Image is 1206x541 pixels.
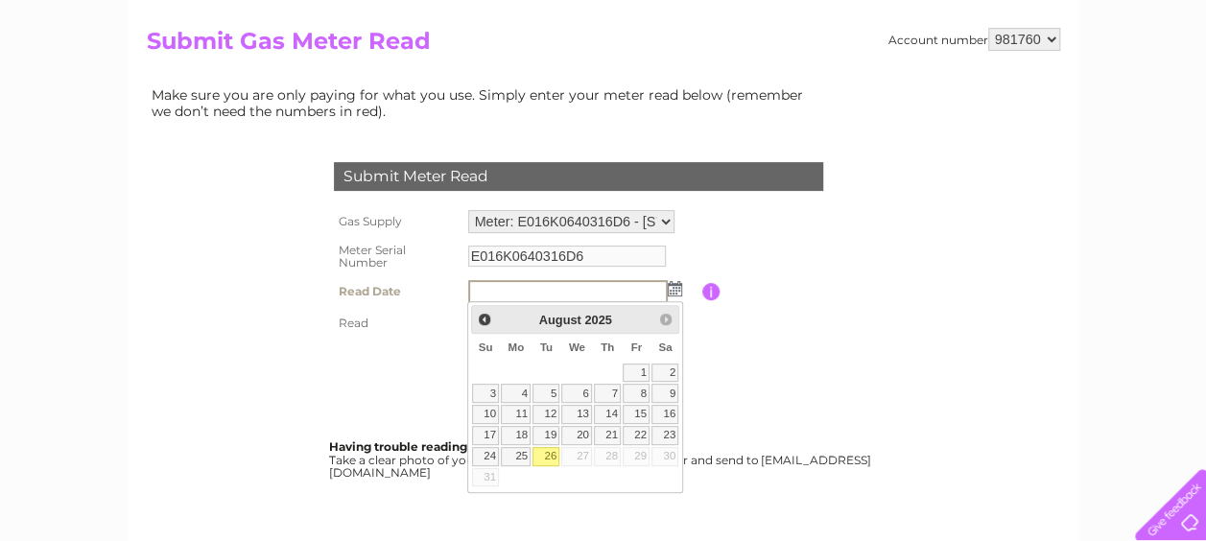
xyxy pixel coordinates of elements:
[532,426,559,445] a: 19
[623,405,650,424] a: 15
[916,82,958,96] a: Energy
[329,205,463,238] th: Gas Supply
[623,384,650,403] a: 8
[501,447,531,466] a: 25
[329,440,874,480] div: Take a clear photo of your readings, tell us which supply it's for and send to [EMAIL_ADDRESS][DO...
[532,405,559,424] a: 12
[147,82,818,123] td: Make sure you are only paying for what you use. Simply enter your meter read below (remember we d...
[702,283,721,300] input: Information
[1143,82,1188,96] a: Log out
[540,341,553,353] span: Tuesday
[623,364,650,383] a: 1
[623,426,650,445] a: 22
[539,313,581,327] span: August
[569,341,585,353] span: Wednesday
[532,384,559,403] a: 5
[651,364,678,383] a: 2
[630,341,642,353] span: Friday
[501,384,531,403] a: 4
[1039,82,1067,96] a: Blog
[970,82,1028,96] a: Telecoms
[501,405,531,424] a: 11
[1078,82,1125,96] a: Contact
[532,447,559,466] a: 26
[472,447,499,466] a: 24
[477,312,492,327] span: Prev
[594,405,621,424] a: 14
[147,28,1060,64] h2: Submit Gas Meter Read
[508,341,524,353] span: Monday
[479,341,493,353] span: Sunday
[151,11,1057,93] div: Clear Business is a trading name of Verastar Limited (registered in [GEOGRAPHIC_DATA] No. 3667643...
[329,238,463,276] th: Meter Serial Number
[844,10,977,34] a: 0333 014 3131
[334,162,823,191] div: Submit Meter Read
[561,426,592,445] a: 20
[561,384,592,403] a: 6
[594,384,621,403] a: 7
[501,426,531,445] a: 18
[868,82,905,96] a: Water
[651,405,678,424] a: 16
[651,384,678,403] a: 9
[329,308,463,339] th: Read
[658,341,672,353] span: Saturday
[668,281,682,296] img: ...
[594,426,621,445] a: 21
[561,405,592,424] a: 13
[472,426,499,445] a: 17
[463,339,702,375] td: Are you sure the read you have entered is correct?
[651,426,678,445] a: 23
[472,405,499,424] a: 10
[472,384,499,403] a: 3
[329,439,544,454] b: Having trouble reading your meter?
[329,275,463,308] th: Read Date
[584,313,611,327] span: 2025
[474,308,496,330] a: Prev
[888,28,1060,51] div: Account number
[42,50,140,108] img: logo.png
[601,341,614,353] span: Thursday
